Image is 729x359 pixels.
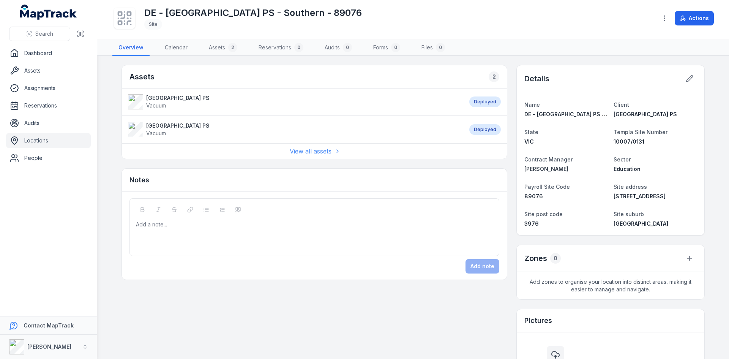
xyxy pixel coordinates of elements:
span: Payroll Site Code [524,183,570,190]
div: 0 [436,43,445,52]
span: State [524,129,538,135]
button: Search [9,27,70,41]
a: Assets2 [203,40,243,56]
div: 0 [294,43,303,52]
a: Assignments [6,81,91,96]
h2: Assets [129,71,155,82]
a: Assets [6,63,91,78]
a: Locations [6,133,91,148]
div: 0 [391,43,400,52]
span: Education [614,166,641,172]
span: Site post code [524,211,563,217]
span: Client [614,101,629,108]
span: 10007/0131 [614,138,644,145]
span: Templa Site Number [614,129,667,135]
span: Sector [614,156,631,163]
a: Reservations [6,98,91,113]
span: DE - [GEOGRAPHIC_DATA] PS - Southern - 89076 [524,111,655,117]
strong: [GEOGRAPHIC_DATA] PS [146,122,210,130]
div: 0 [343,43,352,52]
a: [PERSON_NAME] [524,165,607,173]
a: Calendar [159,40,194,56]
span: [STREET_ADDRESS] [614,193,666,199]
span: 89076 [524,193,543,199]
div: 2 [228,43,237,52]
a: Forms0 [367,40,406,56]
div: Deployed [469,96,501,107]
h3: Pictures [524,315,552,326]
span: Vacuum [146,130,166,136]
a: People [6,150,91,166]
a: [GEOGRAPHIC_DATA] PSVacuum [128,122,462,137]
div: Deployed [469,124,501,135]
a: Dashboard [6,46,91,61]
span: [GEOGRAPHIC_DATA] PS [614,111,677,117]
strong: [GEOGRAPHIC_DATA] PS [146,94,210,102]
button: Actions [675,11,714,25]
strong: [PERSON_NAME] [27,343,71,350]
div: 0 [550,253,561,264]
span: Site suburb [614,211,644,217]
h2: Details [524,73,549,84]
span: 3976 [524,220,539,227]
span: VIC [524,138,534,145]
a: Overview [112,40,150,56]
a: Reservations0 [252,40,309,56]
span: Name [524,101,540,108]
a: MapTrack [20,5,77,20]
a: Files0 [415,40,451,56]
h1: DE - [GEOGRAPHIC_DATA] PS - Southern - 89076 [144,7,362,19]
span: Site address [614,183,647,190]
div: 2 [489,71,499,82]
h2: Zones [524,253,547,264]
span: Add zones to organise your location into distinct areas, making it easier to manage and navigate. [517,272,704,299]
h3: Notes [129,175,149,185]
span: Vacuum [146,102,166,109]
a: [GEOGRAPHIC_DATA] PSVacuum [128,94,462,109]
div: Site [144,19,162,30]
a: Audits0 [319,40,358,56]
a: Audits [6,115,91,131]
a: View all assets [290,147,339,156]
span: Search [35,30,53,38]
span: Contract Manager [524,156,573,163]
strong: Contact MapTrack [24,322,74,329]
span: [GEOGRAPHIC_DATA] [614,220,668,227]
